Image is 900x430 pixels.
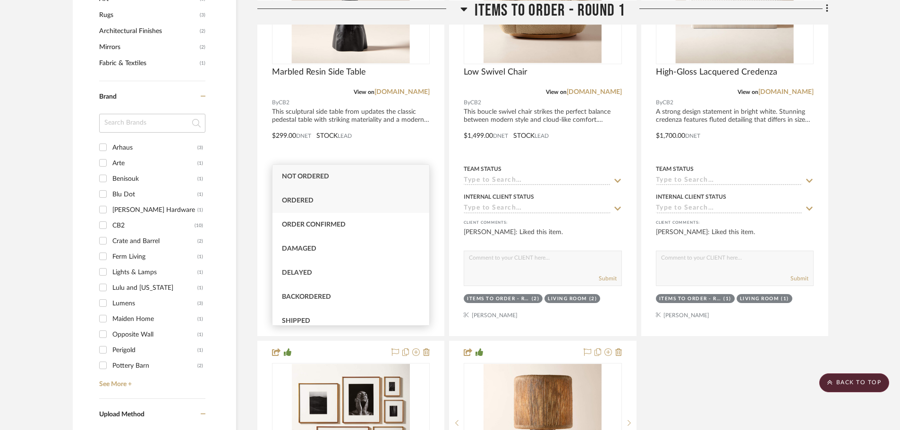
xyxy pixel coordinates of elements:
[790,274,808,283] button: Submit
[282,270,312,276] span: Delayed
[464,228,621,246] div: [PERSON_NAME]: Liked this item.
[197,140,203,155] div: (3)
[599,274,617,283] button: Submit
[112,280,197,295] div: Lulu and [US_STATE]
[464,193,534,201] div: Internal Client Status
[112,249,197,264] div: Ferm Living
[197,343,203,358] div: (1)
[282,173,329,180] span: Not ordered
[197,156,203,171] div: (1)
[99,23,197,39] span: Architectural Finishes
[659,295,722,303] div: Items to order - Round 1
[99,7,197,23] span: Rugs
[464,67,527,77] span: Low Swivel Chair
[272,67,366,77] span: Marbled Resin Side Table
[197,265,203,280] div: (1)
[272,98,279,107] span: By
[781,295,789,303] div: (1)
[470,98,481,107] span: CB2
[99,411,144,418] span: Upload Method
[112,187,197,202] div: Blu Dot
[99,93,117,100] span: Brand
[200,8,205,23] span: (3)
[197,202,203,218] div: (1)
[279,98,289,107] span: CB2
[112,171,197,186] div: Benisouk
[112,358,197,373] div: Pottery Barn
[112,140,197,155] div: Arhaus
[112,343,197,358] div: Perigold
[656,67,777,77] span: High-Gloss Lacquered Credenza
[546,89,567,95] span: View on
[656,165,694,173] div: Team Status
[197,171,203,186] div: (1)
[567,89,622,95] a: [DOMAIN_NAME]
[738,89,758,95] span: View on
[112,156,197,171] div: Arte
[758,89,814,95] a: [DOMAIN_NAME]
[195,218,203,233] div: (10)
[197,249,203,264] div: (1)
[112,234,197,249] div: Crate and Barrel
[197,187,203,202] div: (1)
[197,296,203,311] div: (3)
[282,294,331,300] span: Backordered
[200,56,205,71] span: (1)
[532,295,540,303] div: (2)
[97,373,205,388] a: See More +
[112,265,197,280] div: Lights & Lamps
[464,165,501,173] div: Team Status
[282,245,316,252] span: Damaged
[200,40,205,55] span: (2)
[112,202,197,218] div: [PERSON_NAME] Hardware
[740,295,779,303] div: Living Room
[548,295,587,303] div: Living Room
[662,98,673,107] span: CB2
[723,295,731,303] div: (1)
[282,197,314,204] span: Ordered
[656,204,802,213] input: Type to Search…
[656,177,802,185] input: Type to Search…
[467,295,529,303] div: Items to order - Round 1
[282,221,346,228] span: Order Confirmed
[464,98,470,107] span: By
[112,327,197,342] div: Opposite Wall
[464,177,610,185] input: Type to Search…
[197,312,203,327] div: (1)
[282,318,310,324] span: Shipped
[112,296,197,311] div: Lumens
[99,114,205,133] input: Search Brands
[464,204,610,213] input: Type to Search…
[656,228,814,246] div: [PERSON_NAME]: Liked this item.
[197,358,203,373] div: (2)
[589,295,597,303] div: (2)
[354,89,374,95] span: View on
[197,234,203,249] div: (2)
[656,98,662,107] span: By
[99,55,197,71] span: Fabric & Textiles
[200,24,205,39] span: (2)
[112,312,197,327] div: Maiden Home
[112,218,195,233] div: CB2
[656,193,726,201] div: Internal Client Status
[99,39,197,55] span: Mirrors
[197,327,203,342] div: (1)
[819,373,889,392] scroll-to-top-button: BACK TO TOP
[197,280,203,295] div: (1)
[374,89,430,95] a: [DOMAIN_NAME]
